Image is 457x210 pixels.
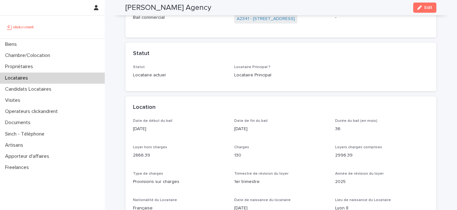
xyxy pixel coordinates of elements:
p: Bail commercial [133,14,227,21]
a: A2341 - [STREET_ADDRESS] [237,16,295,22]
span: Date de fin du bail [234,119,268,123]
p: Propriétaires [3,64,38,70]
p: 2866.39 [133,152,227,159]
span: Lieu de naissance du Locataire [335,198,391,202]
p: Visites [3,97,25,103]
span: Type de charges [133,172,163,176]
span: Charges [234,145,249,149]
img: UCB0brd3T0yccxBKYDjQ [5,21,36,33]
p: Artisans [3,142,28,148]
span: Locataire Principal ? [234,65,270,69]
p: Locataire actuel [133,72,227,79]
p: Sinch - Téléphone [3,131,50,137]
p: - [335,14,429,21]
p: Operateurs clickandrent [3,108,63,115]
p: [DATE] [234,126,328,132]
p: Freelances [3,164,34,171]
span: Durée du bail (en mois) [335,119,377,123]
p: 130 [234,152,328,159]
p: Biens [3,41,22,47]
p: Locataires [3,75,33,81]
p: Chambre/Colocation [3,52,55,59]
p: 36 [335,126,429,132]
span: Edit [424,5,432,10]
span: Date de naissance du locataire [234,198,291,202]
button: Edit [413,3,436,13]
p: [DATE] [133,126,227,132]
p: Candidats Locataires [3,86,56,92]
span: Date de début du bail [133,119,172,123]
span: Loyers charges comprises [335,145,382,149]
p: Apporteur d'affaires [3,153,54,159]
span: Statut [133,65,145,69]
span: Nationalité du Locataire [133,198,177,202]
p: Locataire Principal [234,72,328,79]
h2: [PERSON_NAME] Agency [125,3,211,12]
p: 2025 [335,178,429,185]
p: 2996.39 [335,152,429,159]
span: Trimestre de révision du loyer [234,172,288,176]
span: Année de révision du loyer [335,172,384,176]
p: 1er trimestre [234,178,328,185]
p: Documents [3,120,36,126]
h2: Statut [133,50,149,57]
p: Provisions sur charges [133,178,227,185]
h2: Location [133,104,156,111]
span: Loyer hors charges [133,145,167,149]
